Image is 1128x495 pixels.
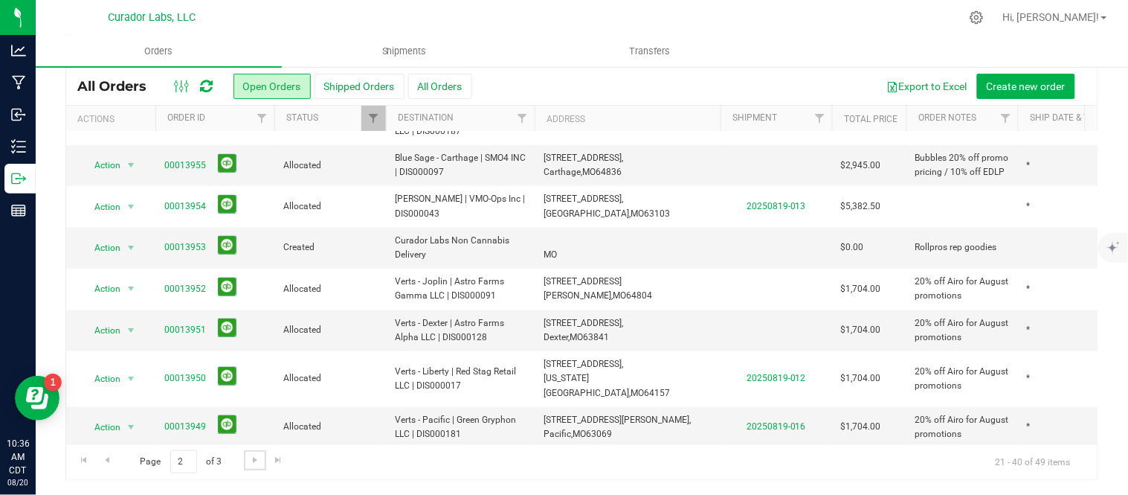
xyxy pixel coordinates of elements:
[268,450,289,470] a: Go to the last page
[395,192,526,220] span: [PERSON_NAME] | VMO-Ops Inc | DIS000043
[841,282,881,296] span: $1,704.00
[544,153,623,163] span: [STREET_ADDRESS],
[395,234,526,262] span: Curador Labs Non Cannabis Delivery
[841,199,881,214] span: $5,382.50
[170,450,197,473] input: 2
[122,197,141,217] span: select
[283,199,377,214] span: Allocated
[583,332,609,342] span: 63841
[286,112,318,123] a: Status
[544,249,557,260] span: MO
[915,240,997,255] span: Rollpros rep goodies
[81,368,121,389] span: Action
[535,106,721,132] th: Address
[844,114,897,124] a: Total Price
[747,373,806,383] a: 20250819-012
[596,167,622,177] span: 64836
[11,139,26,154] inline-svg: Inventory
[7,437,29,477] p: 10:36 AM CDT
[122,237,141,258] span: select
[408,74,472,99] button: All Orders
[122,368,141,389] span: select
[283,371,377,386] span: Allocated
[747,421,806,432] a: 20250819-016
[283,323,377,337] span: Allocated
[11,75,26,90] inline-svg: Manufacturing
[544,167,582,177] span: Carthage,
[544,415,691,425] span: [STREET_ADDRESS][PERSON_NAME],
[841,371,881,386] span: $1,704.00
[164,199,206,214] a: 00013954
[915,365,1009,393] span: 20% off Airo for August promotions
[987,80,1066,92] span: Create new order
[398,112,454,123] a: Destination
[164,240,206,255] a: 00013953
[361,106,386,131] a: Filter
[915,316,1009,345] span: 20% off Airo for August promotions
[164,159,206,173] a: 00013955
[73,450,94,470] a: Go to the first page
[544,194,623,204] span: [STREET_ADDRESS],
[395,413,526,441] span: Verts - Pacific | Green Gryphon LLC | DIS000181
[747,201,806,211] a: 20250819-013
[11,43,26,58] inline-svg: Analytics
[610,45,691,58] span: Transfers
[582,167,596,177] span: MO
[77,78,161,95] span: All Orders
[96,450,117,470] a: Go to the previous page
[15,376,59,421] iframe: Resource center
[124,45,193,58] span: Orders
[164,323,206,337] a: 00013951
[918,112,976,123] a: Order Notes
[362,45,447,58] span: Shipments
[315,74,405,99] button: Shipped Orders
[544,276,622,287] span: [STREET_ADDRESS]
[841,420,881,434] span: $1,704.00
[244,450,265,470] a: Go to the next page
[77,114,149,124] div: Actions
[44,374,62,392] iframe: Resource center unread badge
[233,74,311,99] button: Open Orders
[164,282,206,296] a: 00013952
[527,36,773,67] a: Transfers
[631,208,644,219] span: MO
[127,450,234,473] span: Page of 3
[841,323,881,337] span: $1,704.00
[644,208,670,219] span: 63103
[122,278,141,299] span: select
[395,275,526,303] span: Verts - Joplin | Astro Farms Gamma LLC | DIS000091
[395,316,526,345] span: Verts - Dexter | Astro Farms Alpha LLC | DIS000128
[81,320,121,341] span: Action
[7,477,29,488] p: 08/20
[81,155,121,176] span: Action
[122,155,141,176] span: select
[544,290,613,301] span: [PERSON_NAME],
[81,417,121,438] span: Action
[573,429,586,439] span: MO
[544,208,631,219] span: [GEOGRAPHIC_DATA],
[36,36,282,67] a: Orders
[510,106,535,131] a: Filter
[11,203,26,218] inline-svg: Reports
[915,151,1009,179] span: Bubbles 20% off promo pricing / 10% off EDLP
[108,11,196,24] span: Curador Labs, LLC
[11,171,26,186] inline-svg: Outbound
[877,74,977,99] button: Export to Excel
[1003,11,1100,23] span: Hi, [PERSON_NAME]!
[544,429,573,439] span: Pacific,
[81,197,121,217] span: Action
[977,74,1075,99] button: Create new order
[167,112,205,123] a: Order ID
[282,36,528,67] a: Shipments
[164,371,206,386] a: 00013950
[544,318,623,328] span: [STREET_ADDRESS],
[283,282,377,296] span: Allocated
[283,240,377,255] span: Created
[544,373,631,397] span: [US_STATE][GEOGRAPHIC_DATA],
[81,237,121,258] span: Action
[732,112,777,123] a: Shipment
[570,332,583,342] span: MO
[544,359,623,369] span: [STREET_ADDRESS],
[395,365,526,393] span: Verts - Liberty | Red Stag Retail LLC | DIS000017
